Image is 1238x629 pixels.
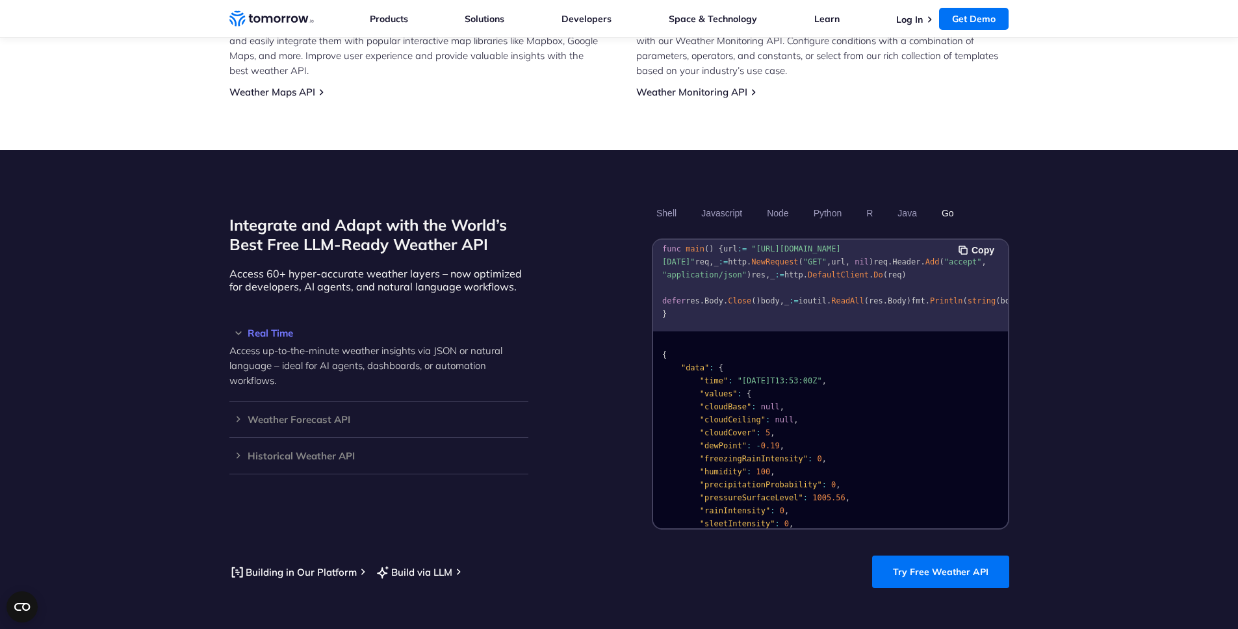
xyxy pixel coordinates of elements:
span: res [751,270,766,279]
span: "values" [699,389,737,398]
span: , [784,506,788,515]
button: Python [808,202,846,224]
span: { [718,363,723,372]
span: . [699,296,704,305]
span: "GET" [803,257,826,266]
a: Developers [561,13,612,25]
a: Home link [229,9,314,29]
span: "time" [699,376,727,385]
span: 0.19 [760,441,779,450]
span: ioutil [798,296,826,305]
h3: Real Time [229,328,528,338]
span: { [747,389,751,398]
span: http [728,257,747,266]
span: 100 [756,467,770,476]
span: := [789,296,798,305]
span: http [784,270,803,279]
span: url [723,244,737,253]
span: null [775,415,793,424]
a: Get Demo [939,8,1009,30]
a: Space & Technology [669,13,757,25]
span: : [821,480,826,489]
span: "sleetIntensity" [699,519,775,528]
h2: Integrate and Adapt with the World’s Best Free LLM-Ready Weather API [229,215,528,254]
h3: Weather Forecast API [229,415,528,424]
span: Close [728,296,751,305]
span: := [718,257,727,266]
span: "application/json" [662,270,747,279]
button: Open CMP widget [6,591,38,623]
span: "humidity" [699,467,746,476]
span: 0 [831,480,836,489]
span: . [887,257,892,266]
span: "cloudCover" [699,428,756,437]
span: Do [873,270,883,279]
span: "cloudCeiling" [699,415,765,424]
span: : [807,454,812,463]
span: req [695,257,709,266]
span: . [925,296,929,305]
span: ( [864,296,868,305]
span: : [737,389,742,398]
span: , [845,493,849,502]
span: , [770,428,775,437]
span: Header [892,257,920,266]
button: Node [762,202,793,224]
span: ( [883,270,887,279]
span: res [869,296,883,305]
span: : [775,519,779,528]
span: "[URL][DOMAIN_NAME][DATE]" [662,244,841,266]
span: Println [930,296,963,305]
p: Access 60+ hyper-accurate weather layers – now optimized for developers, AI agents, and natural l... [229,267,528,293]
span: "dewPoint" [699,441,746,450]
span: , [836,480,840,489]
span: nil [855,257,869,266]
span: res [686,296,700,305]
a: Products [370,13,408,25]
span: . [826,296,831,305]
span: ( [962,296,967,305]
span: : [747,467,751,476]
span: := [737,244,746,253]
span: , [981,257,986,266]
span: _ [770,270,775,279]
span: := [775,270,784,279]
span: . [747,257,751,266]
a: Build via LLM [375,564,452,580]
span: : [751,402,756,411]
a: Weather Monitoring API [636,86,747,98]
span: , [765,270,769,279]
h3: Historical Weather API [229,451,528,461]
a: Try Free Weather API [872,556,1009,588]
a: Weather Maps API [229,86,315,98]
span: , [779,402,784,411]
span: defer [662,296,686,305]
span: func [662,244,681,253]
span: . [803,270,807,279]
p: Enhance your maps with accurate weather conditions using [DATE][DOMAIN_NAME]’s Weather Maps API. ... [229,3,602,78]
span: . [723,296,727,305]
span: , [770,467,775,476]
span: , [789,519,793,528]
a: Solutions [465,13,504,25]
span: : [803,493,807,502]
span: , [826,257,831,266]
span: _ [714,257,718,266]
span: ) [756,296,760,305]
span: , [779,441,784,450]
span: main [686,244,704,253]
span: ReadAll [831,296,864,305]
span: body [1000,296,1019,305]
span: . [868,270,873,279]
span: Add [925,257,939,266]
span: 0 [779,506,784,515]
span: ) [901,270,906,279]
span: "freezingRainIntensity" [699,454,807,463]
span: NewRequest [751,257,798,266]
span: req [873,257,888,266]
span: - [756,441,760,450]
span: 1005.56 [812,493,845,502]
